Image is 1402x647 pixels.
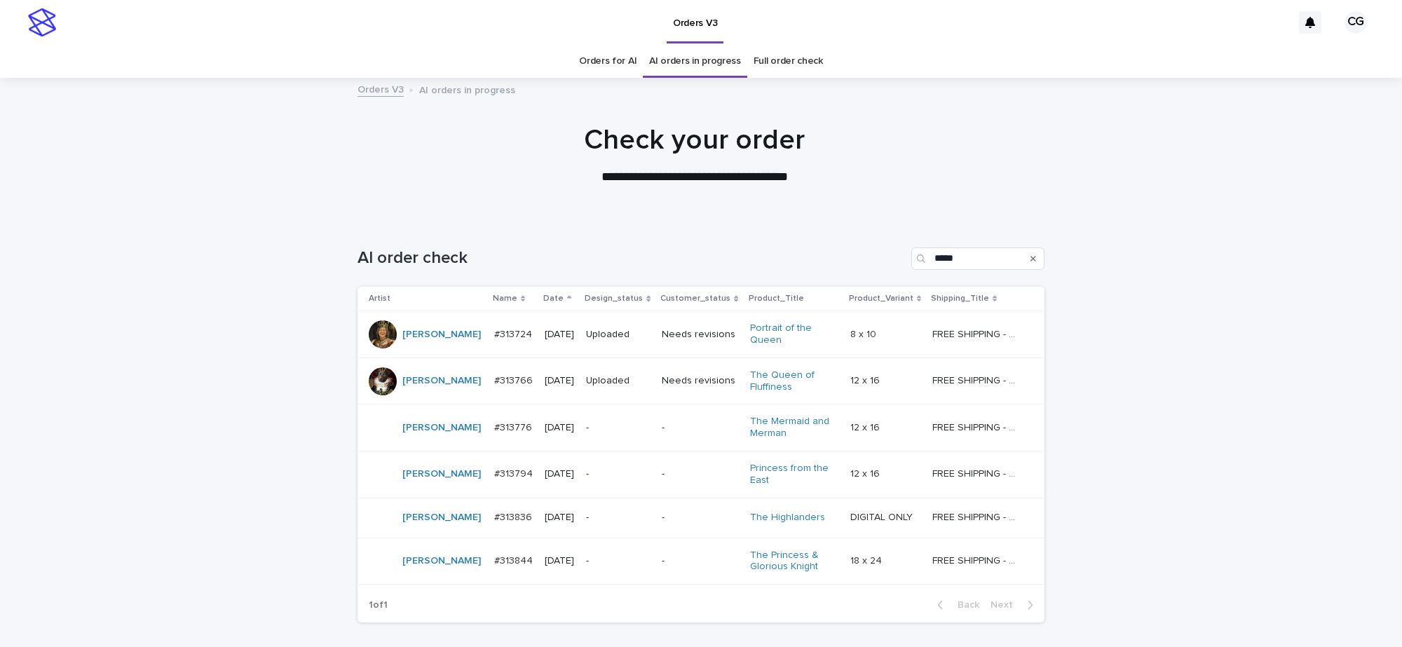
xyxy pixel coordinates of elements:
[932,326,1023,341] p: FREE SHIPPING - preview in 1-2 business days, after your approval delivery will take 5-10 b.d.
[662,468,738,480] p: -
[932,419,1023,434] p: FREE SHIPPING - preview in 1-2 business days, after your approval delivery will take 5-10 b.d.
[850,552,885,567] p: 18 x 24
[358,498,1044,538] tr: [PERSON_NAME] #313836#313836 [DATE]--The Highlanders DIGITAL ONLYDIGITAL ONLY FREE SHIPPING - pre...
[850,326,879,341] p: 8 x 10
[991,600,1021,610] span: Next
[850,509,916,524] p: DIGITAL ONLY
[750,322,838,346] a: Portrait of the Queen
[662,555,738,567] p: -
[494,419,535,434] p: #313776
[750,463,838,486] a: Princess from the East
[402,329,481,341] a: [PERSON_NAME]
[911,247,1044,270] input: Search
[494,326,535,341] p: #313724
[545,468,575,480] p: [DATE]
[586,468,651,480] p: -
[494,552,536,567] p: #313844
[750,369,838,393] a: The Queen of Fluffiness
[545,555,575,567] p: [DATE]
[402,422,481,434] a: [PERSON_NAME]
[586,422,651,434] p: -
[932,465,1023,480] p: FREE SHIPPING - preview in 1-2 business days, after your approval delivery will take 5-10 b.d.
[402,468,481,480] a: [PERSON_NAME]
[660,291,730,306] p: Customer_status
[493,291,517,306] p: Name
[358,588,399,622] p: 1 of 1
[545,375,575,387] p: [DATE]
[932,552,1023,567] p: FREE SHIPPING - preview in 1-2 business days, after your approval delivery will take 5-10 b.d.
[850,372,883,387] p: 12 x 16
[662,422,738,434] p: -
[754,45,823,78] a: Full order check
[926,599,985,611] button: Back
[545,512,575,524] p: [DATE]
[494,465,536,480] p: #313794
[358,81,404,97] a: Orders V3
[932,509,1023,524] p: FREE SHIPPING - preview in 1-2 business days, after your approval delivery will take 5-10 b.d.
[358,311,1044,358] tr: [PERSON_NAME] #313724#313724 [DATE]UploadedNeeds revisionsPortrait of the Queen 8 x 108 x 10 FREE...
[494,372,536,387] p: #313766
[586,555,651,567] p: -
[749,291,804,306] p: Product_Title
[494,509,535,524] p: #313836
[402,375,481,387] a: [PERSON_NAME]
[358,538,1044,585] tr: [PERSON_NAME] #313844#313844 [DATE]--The Princess & Glorious Knight 18 x 2418 x 24 FREE SHIPPING ...
[28,8,56,36] img: stacker-logo-s-only.png
[649,45,741,78] a: AI orders in progress
[585,291,643,306] p: Design_status
[579,45,637,78] a: Orders for AI
[932,372,1023,387] p: FREE SHIPPING - preview in 1-2 business days, after your approval delivery will take 5-10 b.d.
[662,329,738,341] p: Needs revisions
[949,600,979,610] span: Back
[358,451,1044,498] tr: [PERSON_NAME] #313794#313794 [DATE]--Princess from the East 12 x 1612 x 16 FREE SHIPPING - previe...
[662,512,738,524] p: -
[850,419,883,434] p: 12 x 16
[402,512,481,524] a: [PERSON_NAME]
[586,329,651,341] p: Uploaded
[586,512,651,524] p: -
[543,291,564,306] p: Date
[850,465,883,480] p: 12 x 16
[351,123,1038,157] h1: Check your order
[750,550,838,573] a: The Princess & Glorious Knight
[662,375,738,387] p: Needs revisions
[358,357,1044,404] tr: [PERSON_NAME] #313766#313766 [DATE]UploadedNeeds revisionsThe Queen of Fluffiness 12 x 1612 x 16 ...
[358,248,906,268] h1: AI order check
[931,291,989,306] p: Shipping_Title
[545,422,575,434] p: [DATE]
[358,404,1044,451] tr: [PERSON_NAME] #313776#313776 [DATE]--The Mermaid and Merman 12 x 1612 x 16 FREE SHIPPING - previe...
[419,81,515,97] p: AI orders in progress
[849,291,913,306] p: Product_Variant
[750,416,838,440] a: The Mermaid and Merman
[586,375,651,387] p: Uploaded
[545,329,575,341] p: [DATE]
[369,291,390,306] p: Artist
[750,512,825,524] a: The Highlanders
[985,599,1044,611] button: Next
[402,555,481,567] a: [PERSON_NAME]
[1345,11,1367,34] div: CG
